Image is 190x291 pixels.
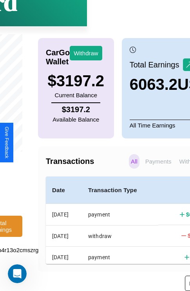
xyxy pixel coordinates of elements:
[46,225,82,246] th: [DATE]
[82,204,158,226] th: payment
[130,58,183,72] p: Total Earnings
[129,154,139,169] p: All
[4,127,9,158] div: Give Feedback
[46,48,70,66] h4: CarGo Wallet
[46,204,82,226] th: [DATE]
[48,72,105,90] h3: $ 3197.2
[88,186,152,195] h4: Transaction Type
[70,46,102,60] button: Withdraw
[82,247,158,268] th: payment
[52,105,99,114] h4: $ 3197.2
[143,154,174,169] p: Payments
[8,264,27,283] iframe: Intercom live chat
[48,90,105,100] p: Current Balance
[46,247,82,268] th: [DATE]
[52,114,99,125] p: Available Balance
[46,157,127,166] h4: Transactions
[52,186,76,195] h4: Date
[82,225,158,246] th: withdraw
